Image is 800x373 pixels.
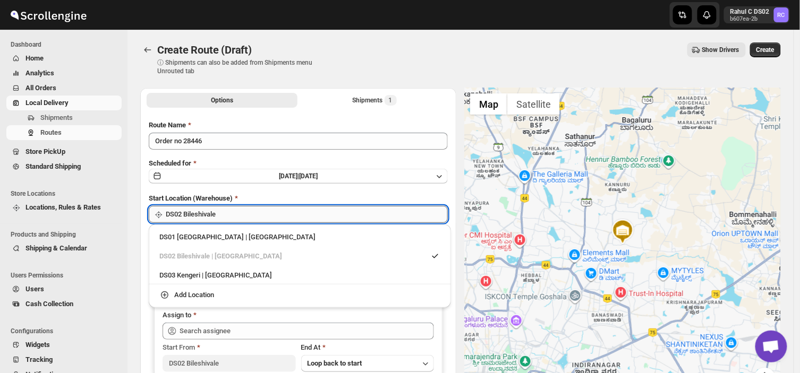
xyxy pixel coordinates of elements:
[11,189,122,198] span: Store Locations
[140,42,155,57] button: Routes
[687,42,746,57] button: Show Drivers
[149,246,451,265] li: DS02 Bileshivale
[6,51,122,66] button: Home
[353,95,397,106] div: Shipments
[25,285,44,293] span: Users
[147,93,297,108] button: All Route Options
[159,270,440,281] div: DS03 Kengeri | [GEOGRAPHIC_DATA]
[25,148,65,155] span: Store PickUp
[25,84,56,92] span: All Orders
[25,99,69,107] span: Local Delivery
[40,114,73,122] span: Shipments
[724,6,790,23] button: User menu
[6,297,122,311] button: Cash Collection
[756,46,775,54] span: Create
[25,69,54,77] span: Analytics
[211,96,233,105] span: Options
[159,251,440,262] div: DS02 Bileshivale | [GEOGRAPHIC_DATA]
[174,290,214,300] div: Add Location
[308,359,362,367] span: Loop back to start
[11,230,122,239] span: Products and Shipping
[6,66,122,81] button: Analytics
[11,271,122,280] span: Users Permissions
[6,110,122,125] button: Shipments
[149,159,191,167] span: Scheduled for
[163,343,195,351] span: Start From
[774,7,789,22] span: Rahul C DS02
[6,337,122,352] button: Widgets
[730,16,770,22] p: b607ea-2b
[6,125,122,140] button: Routes
[25,300,73,308] span: Cash Collection
[25,54,44,62] span: Home
[157,44,252,56] span: Create Route (Draft)
[149,229,451,246] li: DS01 Sarjapur
[180,323,434,340] input: Search assignee
[6,282,122,297] button: Users
[157,58,325,75] p: ⓘ Shipments can also be added from Shipments menu Unrouted tab
[6,200,122,215] button: Locations, Rules & Rates
[149,194,233,202] span: Start Location (Warehouse)
[25,244,87,252] span: Shipping & Calendar
[299,172,318,180] span: [DATE]
[279,172,299,180] span: [DATE] |
[11,40,122,49] span: Dashboard
[163,310,191,320] div: Assign to
[6,352,122,367] button: Tracking
[25,162,81,170] span: Standard Shipping
[755,331,787,362] div: Open chat
[389,96,393,105] span: 1
[750,42,781,57] button: Create
[8,2,88,28] img: ScrollEngine
[507,93,560,115] button: Show satellite imagery
[25,341,50,349] span: Widgets
[149,133,448,150] input: Eg: Bengaluru Route
[6,81,122,96] button: All Orders
[40,128,62,136] span: Routes
[730,7,770,16] p: Rahul C DS02
[159,232,440,242] div: DS01 [GEOGRAPHIC_DATA] | [GEOGRAPHIC_DATA]
[300,93,450,108] button: Selected Shipments
[301,342,434,353] div: End At
[470,93,507,115] button: Show street map
[11,327,122,335] span: Configurations
[6,241,122,256] button: Shipping & Calendar
[149,169,448,184] button: [DATE]|[DATE]
[166,206,448,223] input: Search location
[778,12,785,19] text: RC
[25,203,101,211] span: Locations, Rules & Rates
[149,121,186,129] span: Route Name
[702,46,739,54] span: Show Drivers
[301,355,434,372] button: Loop back to start
[25,355,53,363] span: Tracking
[149,265,451,284] li: DS03 Kengeri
